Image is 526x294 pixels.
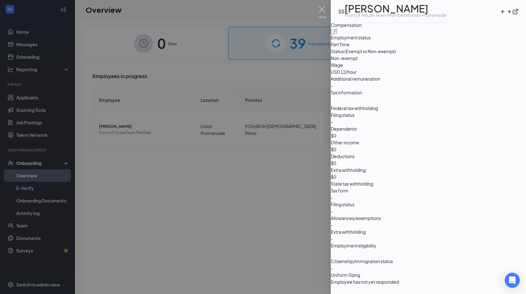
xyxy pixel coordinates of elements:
span: $0 [331,173,526,180]
span: State tax withholding [331,180,526,187]
div: Front of House Team Member at Union Promenade [345,12,446,18]
span: Compensation [331,22,526,28]
span: - [331,194,526,201]
span: Federal tax withholding [331,105,526,112]
div: Open Intercom Messenger [505,273,520,288]
svg: ExternalLink [512,8,519,15]
span: - [331,235,526,242]
span: Part Time [331,41,526,48]
span: Additional remuneration [331,75,526,82]
span: Employment status [331,34,526,41]
span: Extra withholding [331,228,526,235]
span: Tax information [331,89,526,96]
span: Filing status [331,112,526,118]
span: - [331,208,526,215]
span: - [331,118,526,125]
span: Status (Exempt vs Non-exempt) [331,48,526,55]
span: Citizenship/immigration status [331,258,526,265]
span: Employment eligibility [331,242,526,249]
svg: ArrowLeftNew [500,8,506,15]
span: - [331,265,526,272]
span: $0 [331,132,526,139]
span: Uniform Sizing [331,272,526,278]
span: Deductions [331,153,526,160]
span: USD 12/hour [331,68,526,75]
span: Allowances/exemptions [331,215,526,222]
span: - [331,222,526,228]
span: Employee has not yet responded [331,278,526,285]
span: - [331,82,526,89]
svg: ArrowRight [506,8,512,15]
span: $0 [331,160,526,167]
span: Tax form [331,187,526,194]
div: SS [338,8,345,15]
span: Non-exempt [331,55,526,62]
span: Extra withholding [331,167,526,173]
span: $0 [331,146,526,153]
span: Other income [331,139,526,146]
span: Dependents [331,125,526,132]
h1: [PERSON_NAME] [345,5,446,12]
span: Filing status [331,201,526,208]
span: Wage [331,62,526,68]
